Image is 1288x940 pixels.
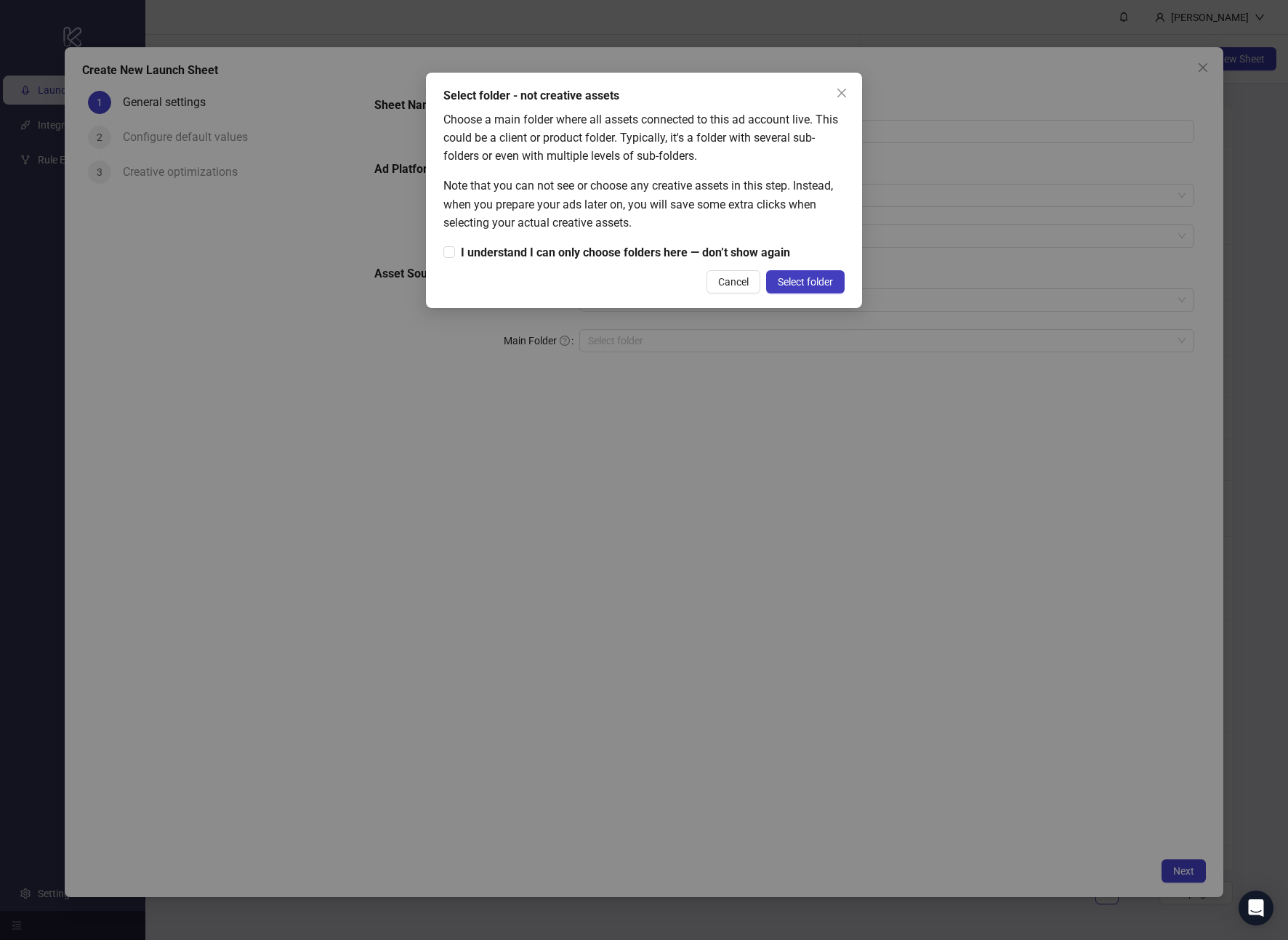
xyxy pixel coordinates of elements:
span: I understand I can only choose folders here — don’t show again [455,243,796,262]
button: Select folder [766,270,845,293]
span: close [836,87,848,99]
button: Close [830,81,853,105]
div: Open Intercom Messenger [1239,891,1273,925]
div: Choose a main folder where all assets connected to this ad account live. This could be a client o... [443,110,845,165]
span: Select folder [778,276,833,288]
button: Cancel [707,270,760,293]
div: Select folder - not creative assets [443,87,845,105]
div: Note that you can not see or choose any creative assets in this step. Instead, when you prepare y... [443,177,845,231]
span: Cancel [718,276,749,288]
